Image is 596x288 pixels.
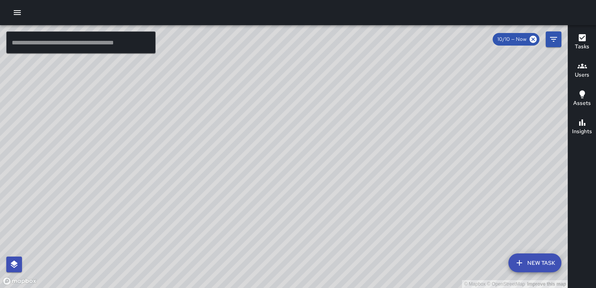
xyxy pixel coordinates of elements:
button: Users [568,57,596,85]
button: Tasks [568,28,596,57]
button: Insights [568,113,596,141]
div: 10/10 — Now [493,33,539,46]
h6: Insights [572,127,592,136]
button: Filters [546,31,561,47]
span: 10/10 — Now [493,35,531,43]
h6: Tasks [575,42,589,51]
button: New Task [508,253,561,272]
h6: Assets [573,99,591,108]
h6: Users [575,71,589,79]
button: Assets [568,85,596,113]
